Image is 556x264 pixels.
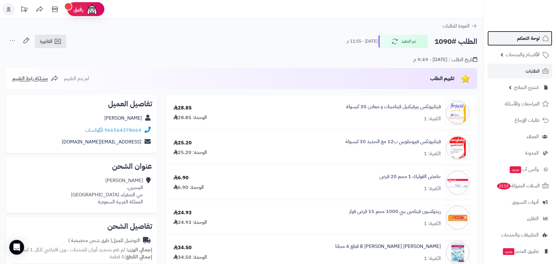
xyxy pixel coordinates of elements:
img: 4382326347ade189f9ad685bd8739e926be4-90x90.jpg [446,135,470,160]
span: جديد [503,248,514,255]
a: العودة للطلبات [442,22,477,30]
a: مشاركة رابط التقييم [12,75,58,82]
div: الوحدة: 6.90 [173,184,204,191]
span: لوحة التحكم [517,34,540,43]
a: تطبيق المتجرجديد [487,244,552,259]
div: Open Intercom Messenger [9,240,24,255]
a: وآتس آبجديد [487,162,552,177]
div: الكمية: 1 [424,150,441,157]
img: logo-2.png [514,15,550,28]
a: [EMAIL_ADDRESS][DOMAIN_NAME] [62,138,141,146]
span: المدونة [525,149,539,157]
a: [PERSON_NAME] [PERSON_NAME] 8 قطع 4 مجانا [335,243,441,250]
span: تطبيق المتجر [502,247,539,256]
div: 24.93 [173,209,192,216]
img: 456097d5441eea62d33f0c9a513f07bc687d-90x90.jpg [446,205,470,230]
a: فيتابيوتكس فيروجلوبين ب12 مع الحديد 30 كبسولة [345,138,441,145]
a: الطلبات [487,64,552,79]
a: الفاتورة [35,35,66,48]
div: الوحدة: 24.93 [173,219,207,226]
a: أدوات التسويق [487,195,552,210]
span: التقارير [527,214,539,223]
span: جديد [510,166,521,173]
div: 28.85 [173,104,192,112]
a: لوحة التحكم [487,31,552,46]
a: واتساب [85,126,103,134]
div: [PERSON_NAME] المحبين، حي الصفراء، [GEOGRAPHIC_DATA] المملكة العربية السعودية [71,177,143,205]
span: لم يتم التقييم [64,75,89,82]
span: ( طرق شحن مخصصة ) [68,237,112,244]
img: 4380bf1fe64fc33277d03c63e5b1e971d737-90x90.jpg [446,100,470,125]
span: لم تقم بتحديد أوزان للمنتجات ، وزن افتراضي للكل 1 كجم [21,246,125,253]
span: السلات المتروكة [496,181,540,190]
h2: عنوان الشحن [11,163,152,170]
img: 4554b7b739f56e2112380aa0e5f095a03919-90x90.jpg [446,170,470,195]
small: 5 قطعة [110,253,152,261]
div: 34.50 [173,244,192,251]
h2: تفاصيل الشحن [11,223,152,230]
div: 6.90 [173,174,189,181]
h2: الطلب #1090 [434,35,477,48]
a: العملاء [487,129,552,144]
span: 2110 [497,183,511,189]
a: السلات المتروكة2110 [487,178,552,193]
span: رفيق [73,6,83,13]
span: العملاء [527,132,539,141]
a: [PERSON_NAME] [104,114,142,122]
div: الوحدة: 25.20 [173,149,207,156]
button: تم التنفيذ [378,35,428,48]
a: حامض الفوليك 1 مجم 20 قرص [379,173,441,180]
strong: إجمالي القطع: [124,253,152,261]
a: المدونة [487,146,552,160]
span: وآتس آب [509,165,539,174]
img: ai-face.png [86,3,98,15]
div: الكمية: 1 [424,255,441,262]
span: الفاتورة [40,38,52,45]
div: تاريخ الطلب : [DATE] - 9:49 م [413,56,477,63]
div: الوحدة: 34.50 [173,254,207,261]
span: مشاركة رابط التقييم [12,75,48,82]
div: 25.20 [173,139,192,147]
span: أدوات التسويق [512,198,539,207]
span: الطلبات [525,67,540,75]
span: الأقسام والمنتجات [506,50,540,59]
span: مُنشئ النماذج [514,83,539,92]
div: الوحدة: 28.85 [173,114,207,121]
a: 966564378664 [104,126,141,134]
strong: إجمالي الوزن: [126,246,152,253]
div: التوصيل للمنزل [68,237,140,244]
div: الكمية: 1 [424,220,441,227]
a: طلبات الإرجاع [487,113,552,128]
a: ريدوكسون فيتامين سي 1000 مجم 15 قرص فوار [349,208,441,215]
h2: تفاصيل العميل [11,100,152,108]
small: [DATE] - 11:55 م [347,38,378,45]
span: طلبات الإرجاع [515,116,540,125]
span: التطبيقات والخدمات [501,231,539,239]
a: المراجعات والأسئلة [487,96,552,111]
span: العودة للطلبات [442,22,470,30]
div: الكمية: 1 [424,115,441,122]
span: المراجعات والأسئلة [505,100,540,108]
a: فيتابيوتكس بيرفيكتيل فيتامينات و معادن 30 كبسولة [346,103,441,110]
a: تحديثات المنصة [16,3,32,17]
a: التقارير [487,211,552,226]
a: التطبيقات والخدمات [487,228,552,242]
span: تقييم الطلب [430,75,454,82]
div: الكمية: 1 [424,185,441,192]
